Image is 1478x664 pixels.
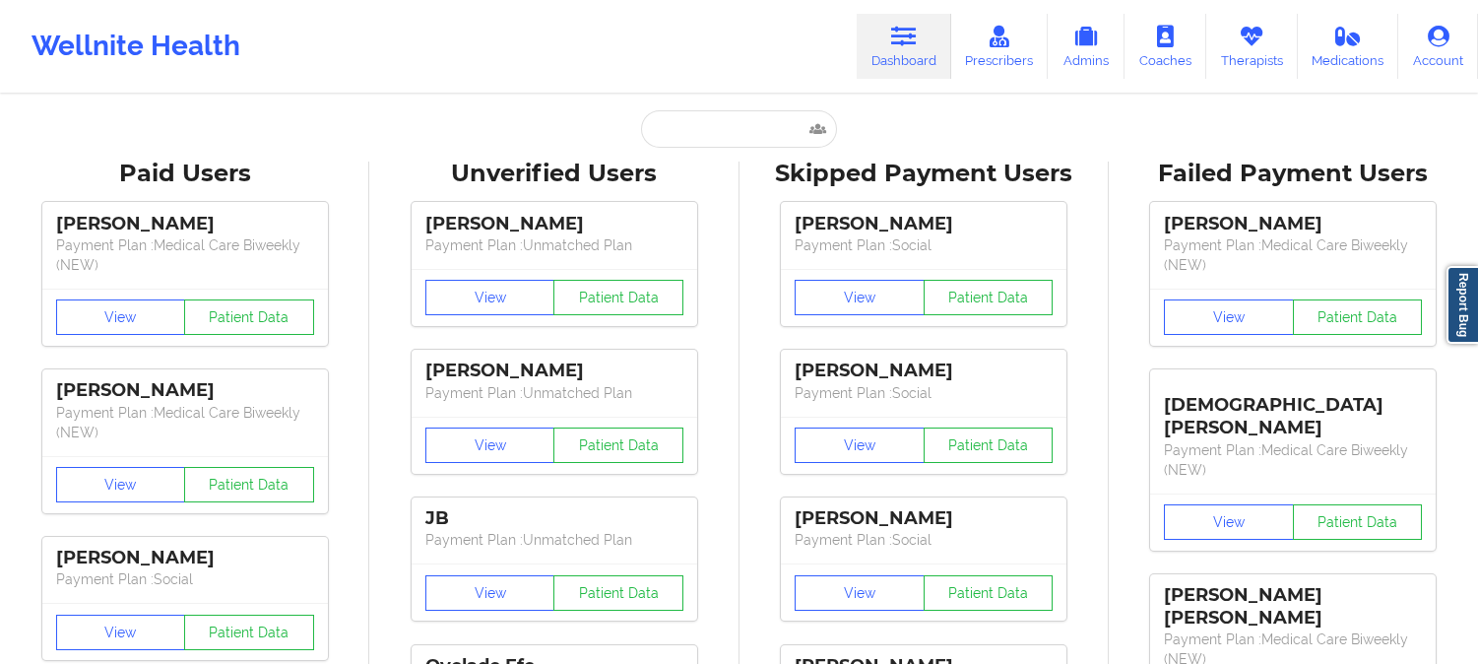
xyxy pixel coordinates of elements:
button: View [425,575,555,611]
p: Payment Plan : Unmatched Plan [425,235,683,255]
p: Payment Plan : Social [795,530,1053,550]
div: Unverified Users [383,159,725,189]
button: View [425,280,555,315]
p: Payment Plan : Medical Care Biweekly (NEW) [56,403,314,442]
a: Medications [1298,14,1399,79]
div: Paid Users [14,159,355,189]
a: Therapists [1206,14,1298,79]
button: Patient Data [924,575,1054,611]
div: [PERSON_NAME] [56,547,314,569]
button: Patient Data [553,575,683,611]
p: Payment Plan : Social [795,383,1053,403]
div: [PERSON_NAME] [56,379,314,402]
div: JB [425,507,683,530]
p: Payment Plan : Medical Care Biweekly (NEW) [1164,235,1422,275]
p: Payment Plan : Medical Care Biweekly (NEW) [56,235,314,275]
p: Payment Plan : Social [56,569,314,589]
p: Payment Plan : Unmatched Plan [425,383,683,403]
button: Patient Data [924,428,1054,463]
p: Payment Plan : Social [795,235,1053,255]
div: Failed Payment Users [1123,159,1464,189]
button: View [56,467,186,502]
div: [PERSON_NAME] [425,213,683,235]
div: [PERSON_NAME] [56,213,314,235]
button: View [1164,504,1294,540]
button: View [56,299,186,335]
div: [PERSON_NAME] [795,507,1053,530]
button: Patient Data [553,280,683,315]
button: Patient Data [1293,504,1423,540]
div: [PERSON_NAME] [1164,213,1422,235]
button: View [425,428,555,463]
a: Prescribers [951,14,1049,79]
p: Payment Plan : Unmatched Plan [425,530,683,550]
div: [DEMOGRAPHIC_DATA][PERSON_NAME] [1164,379,1422,439]
a: Admins [1048,14,1125,79]
button: View [795,575,925,611]
button: Patient Data [184,467,314,502]
button: Patient Data [1293,299,1423,335]
button: Patient Data [924,280,1054,315]
div: [PERSON_NAME] [795,213,1053,235]
a: Report Bug [1446,266,1478,344]
div: [PERSON_NAME] [PERSON_NAME] [1164,584,1422,630]
button: View [56,615,186,650]
a: Coaches [1125,14,1206,79]
a: Dashboard [857,14,951,79]
div: [PERSON_NAME] [795,360,1053,382]
button: Patient Data [553,428,683,463]
p: Payment Plan : Medical Care Biweekly (NEW) [1164,440,1422,480]
button: Patient Data [184,299,314,335]
div: Skipped Payment Users [753,159,1095,189]
button: View [1164,299,1294,335]
button: View [795,428,925,463]
button: View [795,280,925,315]
button: Patient Data [184,615,314,650]
div: [PERSON_NAME] [425,360,683,382]
a: Account [1398,14,1478,79]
